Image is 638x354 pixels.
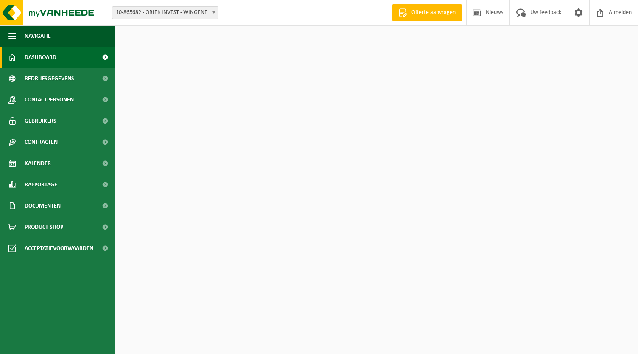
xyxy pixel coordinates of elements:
[25,132,58,153] span: Contracten
[25,68,74,89] span: Bedrijfsgegevens
[25,174,57,195] span: Rapportage
[25,216,63,238] span: Product Shop
[409,8,458,17] span: Offerte aanvragen
[112,6,218,19] span: 10-865682 - QBIEK INVEST - WINGENE
[25,47,56,68] span: Dashboard
[25,25,51,47] span: Navigatie
[25,110,56,132] span: Gebruikers
[25,89,74,110] span: Contactpersonen
[392,4,462,21] a: Offerte aanvragen
[25,195,61,216] span: Documenten
[112,7,218,19] span: 10-865682 - QBIEK INVEST - WINGENE
[25,238,93,259] span: Acceptatievoorwaarden
[25,153,51,174] span: Kalender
